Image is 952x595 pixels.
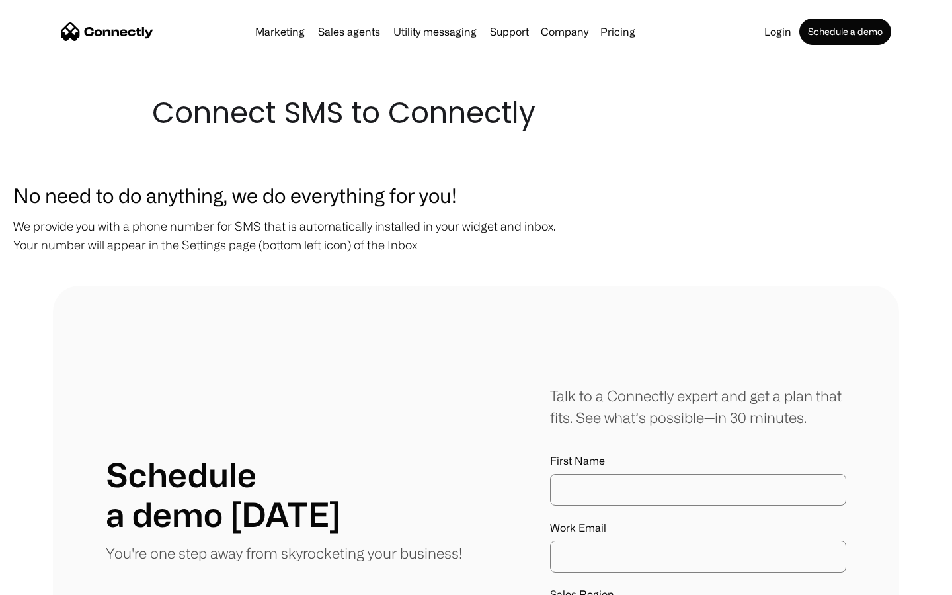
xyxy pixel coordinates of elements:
a: Sales agents [313,26,385,37]
h1: Schedule a demo [DATE] [106,455,340,534]
a: Schedule a demo [799,19,891,45]
p: You're one step away from skyrocketing your business! [106,542,462,564]
a: Utility messaging [388,26,482,37]
label: Work Email [550,522,846,534]
a: Login [759,26,797,37]
label: First Name [550,455,846,467]
div: Company [537,22,592,41]
a: Pricing [595,26,641,37]
h3: No need to do anything, we do everything for you! [13,180,939,210]
ul: Language list [26,572,79,590]
a: Marketing [250,26,310,37]
div: Talk to a Connectly expert and get a plan that fits. See what’s possible—in 30 minutes. [550,385,846,428]
aside: Language selected: English [13,572,79,590]
h1: Connect SMS to Connectly [152,93,800,134]
a: home [61,22,153,42]
a: Support [485,26,534,37]
p: We provide you with a phone number for SMS that is automatically installed in your widget and inb... [13,217,939,254]
div: Company [541,22,588,41]
p: ‍ [13,260,939,279]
